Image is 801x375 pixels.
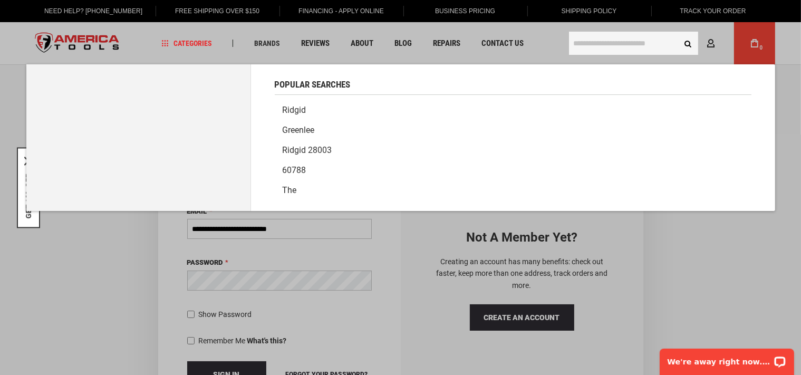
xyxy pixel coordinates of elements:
span: Brands [254,40,280,47]
a: The [275,180,751,200]
button: GET 10% OFF [24,174,33,218]
a: Ridgid 28003 [275,140,751,160]
button: Close [24,157,33,165]
a: 60788 [275,160,751,180]
a: Greenlee [275,120,751,140]
span: Categories [161,40,212,47]
span: Popular Searches [275,80,351,89]
iframe: LiveChat chat widget [653,342,801,375]
svg: close icon [24,157,33,165]
a: Ridgid [275,100,751,120]
a: Brands [249,36,285,51]
a: Categories [157,36,217,51]
button: Search [678,33,698,53]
